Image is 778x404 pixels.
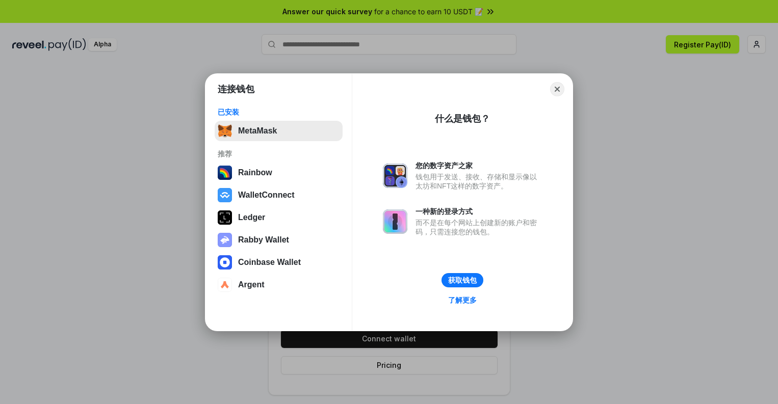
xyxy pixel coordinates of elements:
div: 钱包用于发送、接收、存储和显示像以太坊和NFT这样的数字资产。 [416,172,542,191]
div: Coinbase Wallet [238,258,301,267]
img: svg+xml,%3Csvg%20width%3D%2228%22%20height%3D%2228%22%20viewBox%3D%220%200%2028%2028%22%20fill%3D... [218,255,232,270]
div: 一种新的登录方式 [416,207,542,216]
img: svg+xml,%3Csvg%20xmlns%3D%22http%3A%2F%2Fwww.w3.org%2F2000%2Fsvg%22%20width%3D%2228%22%20height%3... [218,210,232,225]
img: svg+xml,%3Csvg%20width%3D%2228%22%20height%3D%2228%22%20viewBox%3D%220%200%2028%2028%22%20fill%3D... [218,278,232,292]
button: Close [550,82,564,96]
button: Ledger [215,207,343,228]
div: 什么是钱包？ [435,113,490,125]
div: 推荐 [218,149,340,158]
button: Rainbow [215,163,343,183]
button: 获取钱包 [442,273,483,287]
button: WalletConnect [215,185,343,205]
img: svg+xml,%3Csvg%20width%3D%2228%22%20height%3D%2228%22%20viewBox%3D%220%200%2028%2028%22%20fill%3D... [218,188,232,202]
div: WalletConnect [238,191,295,200]
img: svg+xml,%3Csvg%20xmlns%3D%22http%3A%2F%2Fwww.w3.org%2F2000%2Fsvg%22%20fill%3D%22none%22%20viewBox... [383,164,407,188]
div: 您的数字资产之家 [416,161,542,170]
img: svg+xml,%3Csvg%20fill%3D%22none%22%20height%3D%2233%22%20viewBox%3D%220%200%2035%2033%22%20width%... [218,124,232,138]
img: svg+xml,%3Csvg%20xmlns%3D%22http%3A%2F%2Fwww.w3.org%2F2000%2Fsvg%22%20fill%3D%22none%22%20viewBox... [218,233,232,247]
img: svg+xml,%3Csvg%20xmlns%3D%22http%3A%2F%2Fwww.w3.org%2F2000%2Fsvg%22%20fill%3D%22none%22%20viewBox... [383,209,407,234]
div: Ledger [238,213,265,222]
div: Rainbow [238,168,272,177]
button: MetaMask [215,121,343,141]
div: MetaMask [238,126,277,136]
div: 获取钱包 [448,276,477,285]
button: Argent [215,275,343,295]
h1: 连接钱包 [218,83,254,95]
div: 已安装 [218,107,340,117]
a: 了解更多 [442,293,483,307]
div: Argent [238,280,265,289]
button: Coinbase Wallet [215,252,343,273]
div: Rabby Wallet [238,235,289,245]
div: 而不是在每个网站上创建新的账户和密码，只需连接您的钱包。 [416,218,542,236]
button: Rabby Wallet [215,230,343,250]
img: svg+xml,%3Csvg%20width%3D%22120%22%20height%3D%22120%22%20viewBox%3D%220%200%20120%20120%22%20fil... [218,166,232,180]
div: 了解更多 [448,295,477,305]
